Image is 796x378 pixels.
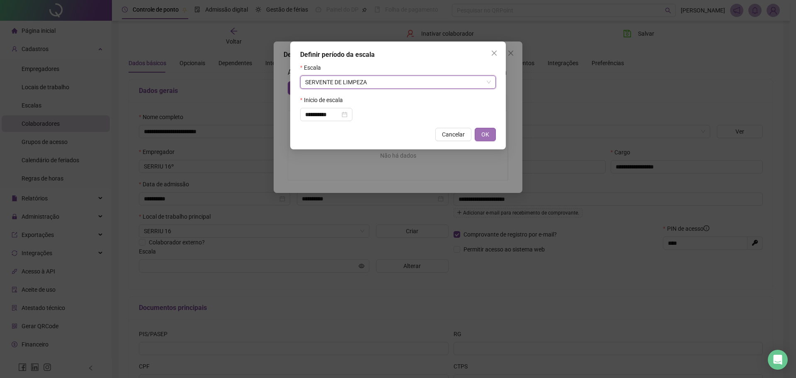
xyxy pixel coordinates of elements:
[442,130,465,139] span: Cancelar
[475,128,496,141] button: OK
[305,76,491,88] span: SERVENTE DE LIMPEZA
[768,350,788,370] div: Open Intercom Messenger
[300,95,348,105] label: Inicio de escala
[300,63,326,72] label: Escala
[435,128,471,141] button: Cancelar
[300,50,496,60] div: Definir período da escala
[491,50,498,56] span: close
[481,130,489,139] span: OK
[488,46,501,60] button: Close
